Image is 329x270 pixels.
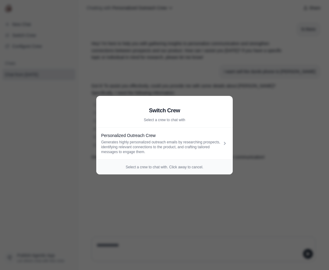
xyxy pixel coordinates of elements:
[101,106,228,115] h2: Switch Crew
[96,128,233,160] a: Personalized Outreach Crew Generates highly personalized outreach emails by researching prospects...
[101,117,228,122] p: Select a crew to chat with
[101,140,222,154] div: Generates highly personalized outreach emails by researching prospects, identifying relevant conn...
[101,165,228,170] p: Select a crew to chat with. Click away to cancel.
[101,132,222,139] div: Personalized Outreach Crew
